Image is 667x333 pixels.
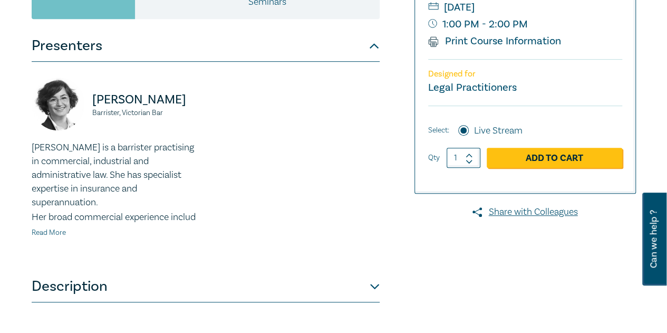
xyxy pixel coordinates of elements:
[32,228,66,237] a: Read More
[649,199,659,279] span: Can we help ?
[92,91,199,108] p: [PERSON_NAME]
[487,148,622,168] a: Add to Cart
[92,109,199,117] small: Barrister, Victorian Bar
[428,81,517,94] small: Legal Practitioners
[428,152,440,164] label: Qty
[447,148,480,168] input: 1
[32,30,380,62] button: Presenters
[32,271,380,302] button: Description
[474,124,523,138] label: Live Stream
[414,205,636,219] a: Share with Colleagues
[32,141,199,210] p: [PERSON_NAME] is a barrister practising in commercial, industrial and administrative law. She has...
[428,125,449,136] span: Select:
[32,211,199,224] p: Her broad commercial experience includ
[428,69,622,79] p: Designed for
[32,78,84,130] img: https://s3.ap-southeast-2.amazonaws.com/leo-cussen-store-production-content/Contacts/Nawaar%20Has...
[428,34,562,48] a: Print Course Information
[428,16,622,33] small: 1:00 PM - 2:00 PM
